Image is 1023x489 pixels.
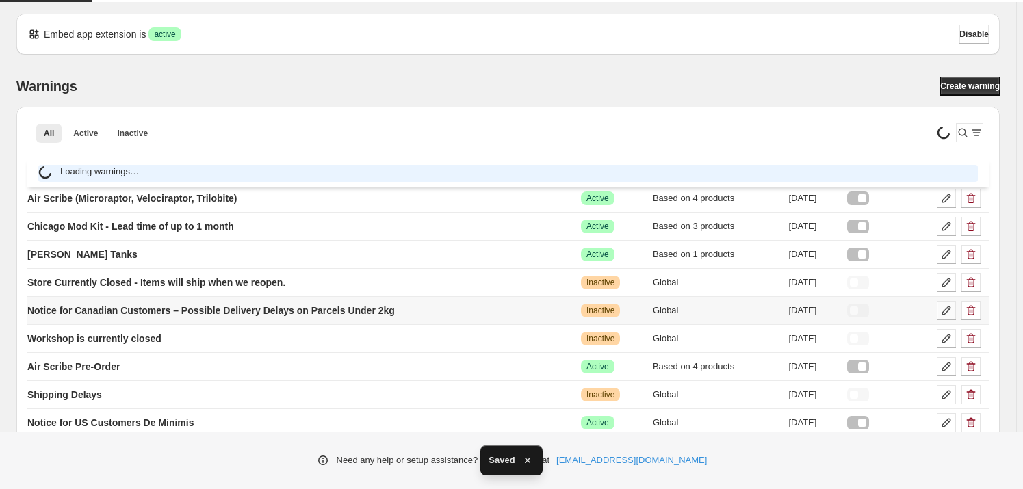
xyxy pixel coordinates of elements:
[959,29,989,40] span: Disable
[27,276,285,289] p: Store Currently Closed - Items will ship when we reopen.
[653,360,781,373] div: Based on 4 products
[653,388,781,401] div: Global
[653,416,781,429] div: Global
[117,128,148,139] span: Inactive
[154,29,175,40] span: active
[653,220,781,233] div: Based on 3 products
[586,389,614,400] span: Inactive
[27,328,161,349] a: Workshop is currently closed
[586,361,609,372] span: Active
[586,305,614,316] span: Inactive
[586,249,609,260] span: Active
[586,333,614,344] span: Inactive
[27,360,120,373] p: Air Scribe Pre-Order
[27,304,395,317] p: Notice for Canadian Customers – Possible Delivery Delays on Parcels Under 2kg
[489,453,515,467] span: Saved
[788,332,839,345] div: [DATE]
[653,332,781,345] div: Global
[27,388,102,401] p: Shipping Delays
[27,332,161,345] p: Workshop is currently closed
[788,360,839,373] div: [DATE]
[27,187,237,209] a: Air Scribe (Microraptor, Velociraptor, Trilobite)
[586,193,609,204] span: Active
[940,81,1000,92] span: Create warning
[16,78,77,94] h2: Warnings
[586,417,609,428] span: Active
[788,191,839,205] div: [DATE]
[788,416,839,429] div: [DATE]
[44,128,54,139] span: All
[788,304,839,317] div: [DATE]
[27,191,237,205] p: Air Scribe (Microraptor, Velociraptor, Trilobite)
[653,248,781,261] div: Based on 1 products
[653,276,781,289] div: Global
[653,304,781,317] div: Global
[27,248,138,261] p: [PERSON_NAME] Tanks
[27,215,234,237] a: Chicago Mod Kit - Lead time of up to 1 month
[27,220,234,233] p: Chicago Mod Kit - Lead time of up to 1 month
[556,453,707,467] a: [EMAIL_ADDRESS][DOMAIN_NAME]
[788,276,839,289] div: [DATE]
[788,220,839,233] div: [DATE]
[27,384,102,406] a: Shipping Delays
[788,388,839,401] div: [DATE]
[44,27,146,41] p: Embed app extension is
[27,412,194,434] a: Notice for US Customers De Minimis
[788,248,839,261] div: [DATE]
[27,272,285,293] a: Store Currently Closed - Items will ship when we reopen.
[959,25,989,44] button: Disable
[27,300,395,321] a: Notice for Canadian Customers – Possible Delivery Delays on Parcels Under 2kg
[586,277,614,288] span: Inactive
[956,123,983,142] button: Search and filter results
[586,221,609,232] span: Active
[27,243,138,265] a: [PERSON_NAME] Tanks
[73,128,98,139] span: Active
[60,165,139,179] span: Loading warnings…
[653,191,781,205] div: Based on 4 products
[940,77,1000,96] a: Create warning
[27,416,194,429] p: Notice for US Customers De Minimis
[27,356,120,378] a: Air Scribe Pre-Order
